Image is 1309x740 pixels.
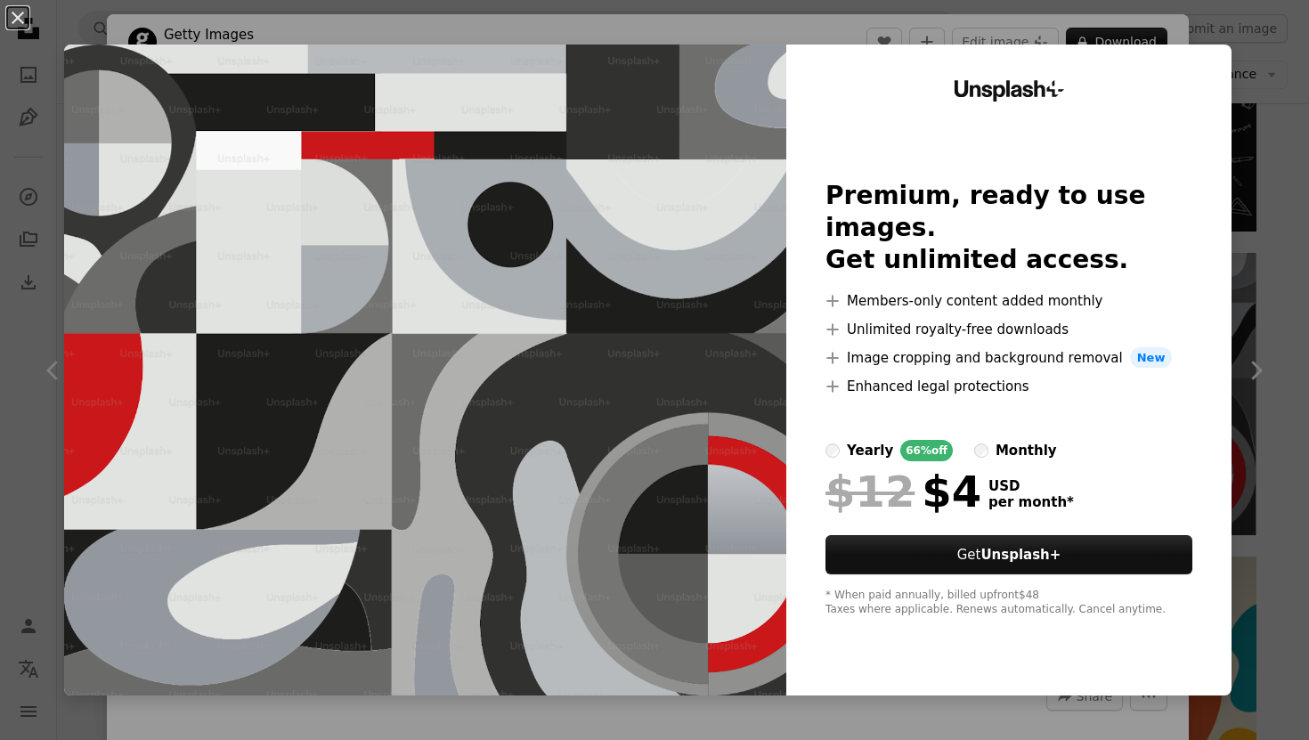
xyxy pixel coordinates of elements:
[825,468,915,515] span: $12
[825,180,1192,276] h2: Premium, ready to use images. Get unlimited access.
[825,589,1192,617] div: * When paid annually, billed upfront $48 Taxes where applicable. Renews automatically. Cancel any...
[825,468,981,515] div: $4
[996,440,1057,461] div: monthly
[847,440,893,461] div: yearly
[825,347,1192,369] li: Image cropping and background removal
[974,443,988,458] input: monthly
[825,376,1192,397] li: Enhanced legal protections
[1130,347,1173,369] span: New
[980,547,1061,563] strong: Unsplash+
[988,478,1074,494] span: USD
[825,290,1192,312] li: Members-only content added monthly
[825,319,1192,340] li: Unlimited royalty-free downloads
[900,440,953,461] div: 66% off
[825,443,840,458] input: yearly66%off
[988,494,1074,510] span: per month *
[825,535,1192,574] button: GetUnsplash+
